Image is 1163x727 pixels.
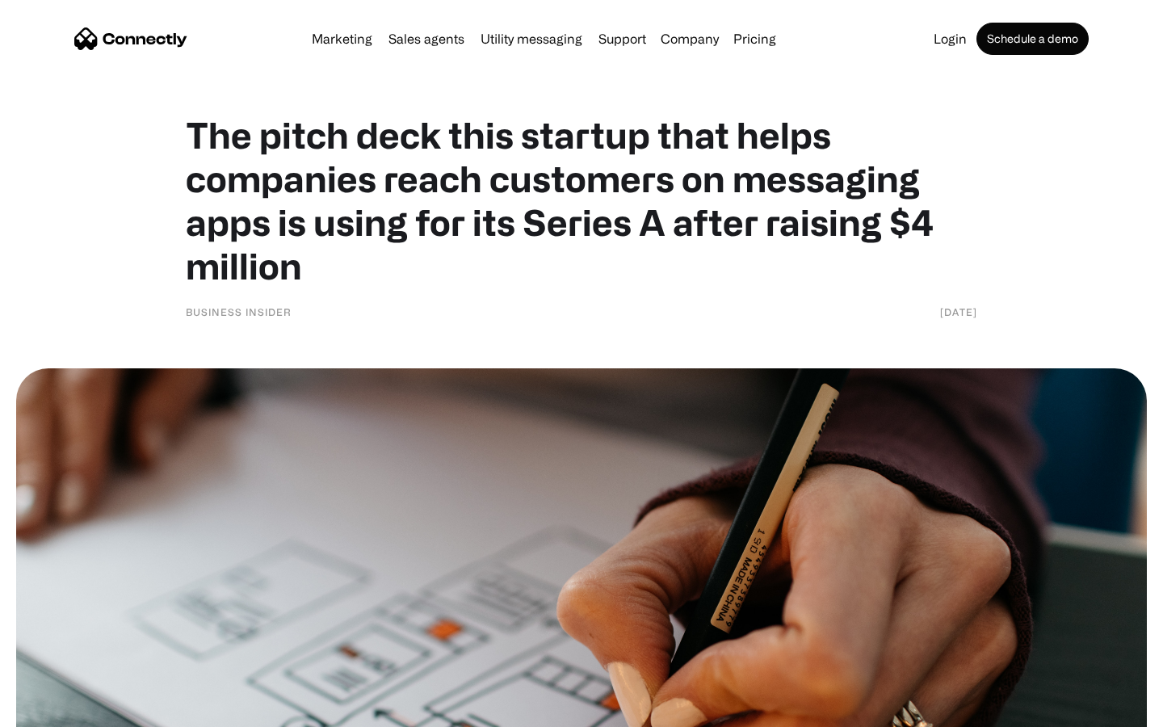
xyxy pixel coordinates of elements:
[186,304,292,320] div: Business Insider
[186,113,977,288] h1: The pitch deck this startup that helps companies reach customers on messaging apps is using for i...
[305,32,379,45] a: Marketing
[940,304,977,320] div: [DATE]
[927,32,973,45] a: Login
[474,32,589,45] a: Utility messaging
[592,32,653,45] a: Support
[661,27,719,50] div: Company
[382,32,471,45] a: Sales agents
[976,23,1089,55] a: Schedule a demo
[727,32,783,45] a: Pricing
